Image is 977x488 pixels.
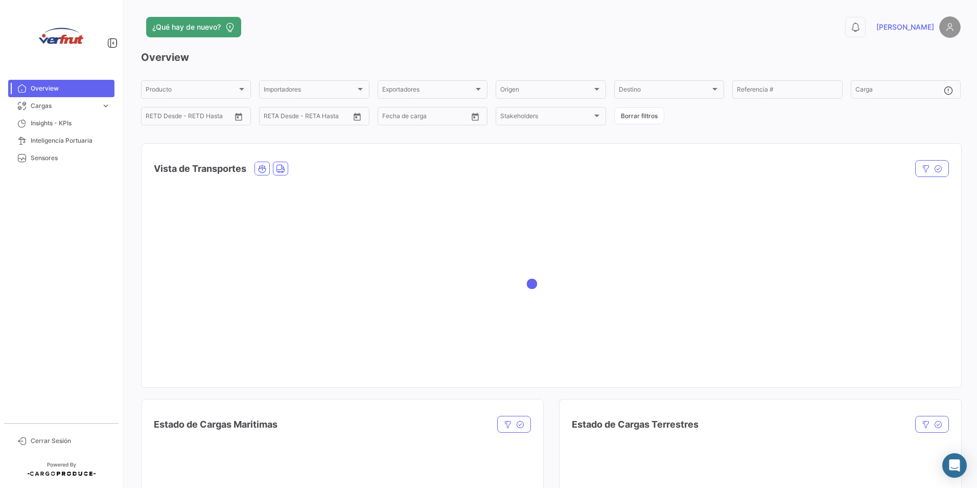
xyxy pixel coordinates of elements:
[101,101,110,110] span: expand_more
[572,417,699,432] h4: Estado de Cargas Terrestres
[171,114,212,121] input: Hasta
[31,436,110,446] span: Cerrar Sesión
[146,17,241,37] button: ¿Qué hay de nuevo?
[350,109,365,124] button: Open calendar
[382,87,474,95] span: Exportadores
[876,22,934,32] span: [PERSON_NAME]
[500,114,592,121] span: Stakeholders
[382,114,401,121] input: Desde
[31,119,110,128] span: Insights - KPIs
[152,22,221,32] span: ¿Qué hay de nuevo?
[31,84,110,93] span: Overview
[231,109,246,124] button: Open calendar
[468,109,483,124] button: Open calendar
[146,87,237,95] span: Producto
[273,162,288,175] button: Land
[614,107,664,124] button: Borrar filtros
[942,453,967,478] div: Abrir Intercom Messenger
[141,50,961,64] h3: Overview
[154,417,277,432] h4: Estado de Cargas Maritimas
[146,114,164,121] input: Desde
[31,136,110,145] span: Inteligencia Portuaria
[500,87,592,95] span: Origen
[31,101,97,110] span: Cargas
[8,149,114,167] a: Sensores
[8,115,114,132] a: Insights - KPIs
[8,80,114,97] a: Overview
[36,12,87,63] img: verfrut.png
[939,16,961,38] img: placeholder-user.png
[408,114,449,121] input: Hasta
[255,162,269,175] button: Ocean
[264,114,282,121] input: Desde
[264,87,355,95] span: Importadores
[31,153,110,163] span: Sensores
[619,87,710,95] span: Destino
[8,132,114,149] a: Inteligencia Portuaria
[289,114,330,121] input: Hasta
[154,162,246,176] h4: Vista de Transportes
